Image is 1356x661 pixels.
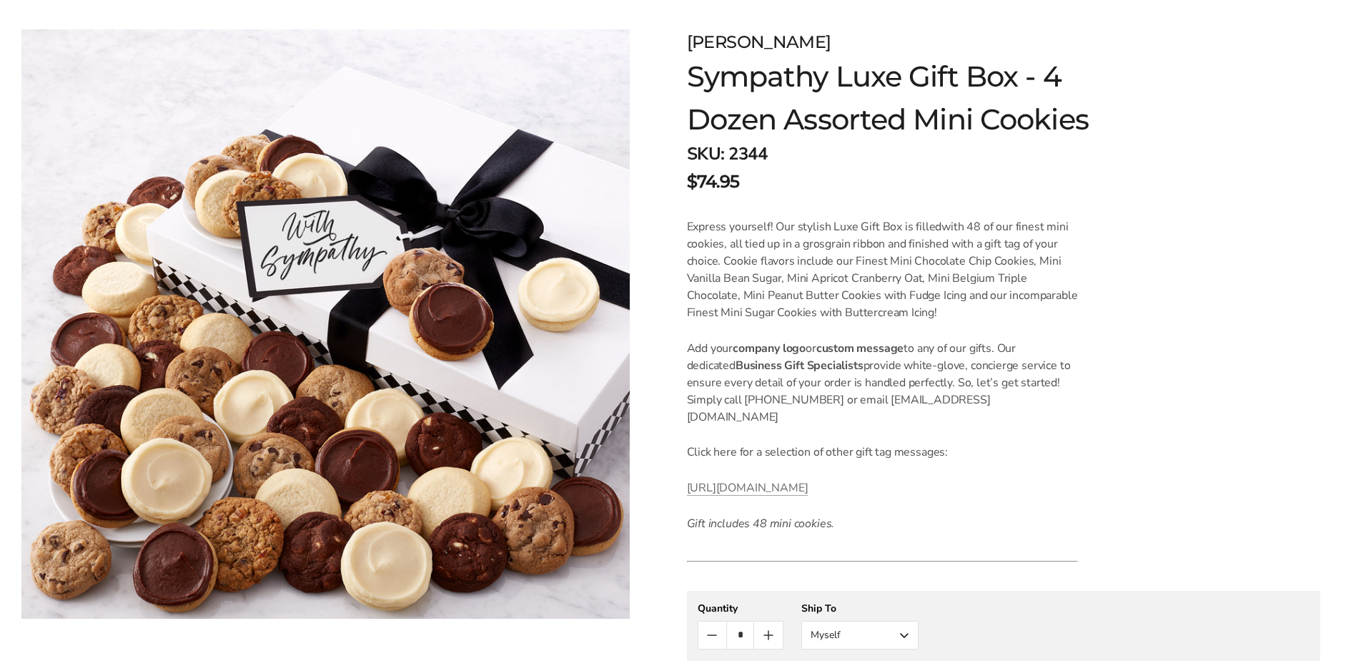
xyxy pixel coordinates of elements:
div: Quantity [698,602,783,615]
span: Add your [687,341,733,356]
p: with 48 of our finest mini cookies, all tied up in a grosgrain ribbon and finished with a gift ta... [687,218,1078,321]
h1: Sympathy Luxe Gift Box - 4 Dozen Assorted Mini Cookies [687,55,1143,141]
span: custom message [816,341,904,356]
div: [PERSON_NAME] [687,29,1143,55]
span: provide white-glove, concierge service to ensure every detail of your order is handled perfectly.... [687,358,1071,425]
input: Quantity [726,622,754,649]
span: Business Gift Specialists [736,358,863,373]
a: [URL][DOMAIN_NAME] [687,480,808,496]
strong: SKU: [687,142,725,165]
span: company logo [733,341,806,356]
span: to any of our gifts. Our dedicated [687,341,1016,373]
button: Myself [801,621,919,650]
div: Ship To [801,602,919,615]
span: or [806,341,816,356]
span: 2344 [728,142,767,165]
button: Count minus [698,622,726,649]
iframe: Sign Up via Text for Offers [11,607,148,650]
button: Count plus [754,622,782,649]
img: Sympathy Luxe Gift Box - 4 Dozen Assorted Mini Cookies [21,29,630,619]
span: Express yourself! Our stylish Luxe Gift Box is filled [687,219,942,235]
span: $74.95 [687,169,740,195]
span: Click here for a selection of other gift tag messages: [687,444,949,460]
em: Gift includes 48 mini cookies. [687,516,835,532]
